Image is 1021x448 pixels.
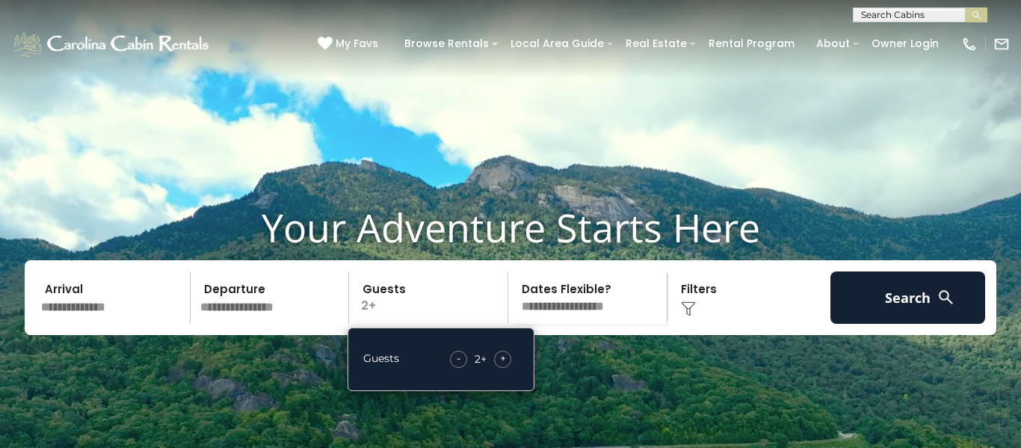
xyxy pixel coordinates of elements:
a: Rental Program [701,32,802,55]
a: Local Area Guide [503,32,611,55]
a: Owner Login [864,32,946,55]
img: filter--v1.png [681,301,696,316]
button: Search [830,271,985,324]
img: phone-regular-white.png [961,36,978,52]
span: - [457,351,460,366]
span: My Favs [336,36,378,52]
div: + [442,351,519,368]
a: About [809,32,857,55]
h1: Your Adventure Starts Here [11,204,1010,251]
img: search-regular-white.png [937,288,955,307]
img: White-1-1-2.png [11,29,213,59]
a: Browse Rentals [397,32,496,55]
h5: Guests [363,353,399,364]
div: 2 [475,352,481,366]
a: Real Estate [618,32,694,55]
img: mail-regular-white.png [993,36,1010,52]
p: 2+ [354,271,508,324]
a: My Favs [318,36,382,52]
span: + [500,351,506,366]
